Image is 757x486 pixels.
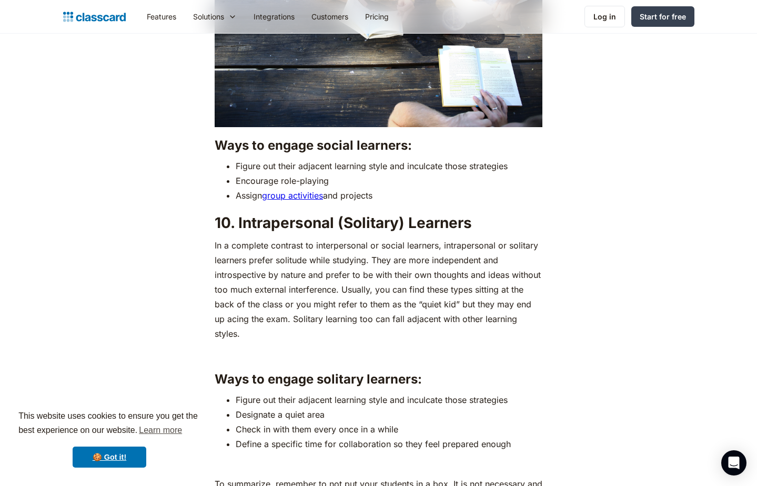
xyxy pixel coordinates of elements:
a: group activities [262,190,323,201]
a: Features [138,5,185,28]
strong: Ways to engage social learners: [215,138,412,153]
li: Assign and projects [236,188,542,203]
div: Solutions [185,5,245,28]
div: Start for free [640,11,686,22]
a: Pricing [357,5,397,28]
a: learn more about cookies [137,422,184,438]
a: Log in [584,6,625,27]
strong: Ways to engage solitary learners: [215,371,422,387]
p: ‍ [215,346,542,361]
li: Check in with them every once in a while [236,422,542,437]
a: Start for free [631,6,694,27]
p: ‍ [215,457,542,471]
div: cookieconsent [8,400,210,478]
div: Open Intercom Messenger [721,450,746,475]
a: Integrations [245,5,303,28]
a: dismiss cookie message [73,447,146,468]
p: In a complete contrast to interpersonal or social learners, intrapersonal or solitary learners pr... [215,238,542,341]
span: This website uses cookies to ensure you get the best experience on our website. [18,410,200,438]
li: Define a specific time for collaboration so they feel prepared enough [236,437,542,451]
li: Designate a quiet area [236,407,542,422]
div: Solutions [193,11,224,22]
li: Figure out their adjacent learning style and inculcate those strategies [236,159,542,173]
strong: 10. Intrapersonal (Solitary) Learners [215,214,472,232]
li: Encourage role-playing [236,173,542,188]
a: Customers [303,5,357,28]
li: Figure out their adjacent learning style and inculcate those strategies [236,392,542,407]
a: home [63,9,126,24]
div: Log in [593,11,616,22]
